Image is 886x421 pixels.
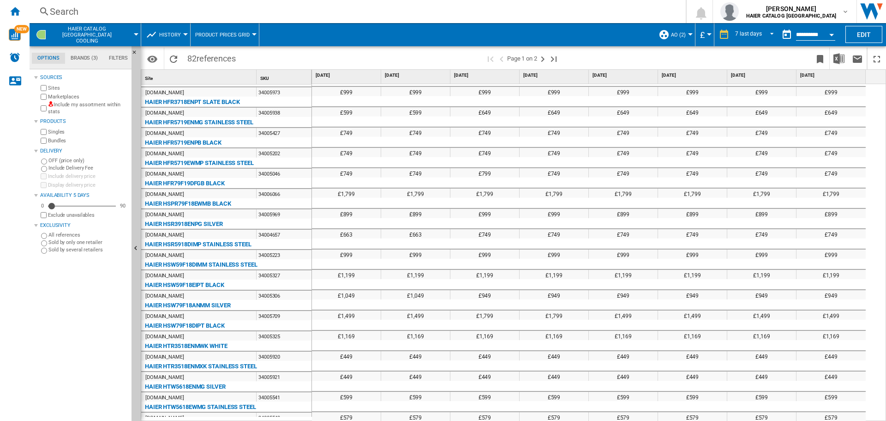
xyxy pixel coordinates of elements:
label: Bundles [48,137,128,144]
input: OFF (price only) [41,159,47,165]
input: Display delivery price [41,212,47,218]
div: HAIER HSR5918DIMP STAINLESS STEEL [145,239,251,250]
div: HAIER HFR5719ENPB BLACK [145,137,221,148]
div: 34005327 [257,270,311,280]
div: £749 [520,148,588,157]
div: £1,199 [589,270,658,279]
div: £749 [796,128,866,137]
div: £999 [381,87,450,96]
md-menu: Currency [695,23,714,46]
b: HAIER CATALOG [GEOGRAPHIC_DATA] [746,13,836,19]
span: [DATE] [316,72,379,79]
div: £1,199 [658,270,727,279]
div: HAIER HFR5719ENMG STAINLESS STEEL [145,117,253,128]
label: OFF (price only) [48,157,128,164]
div: £799 [450,168,519,177]
div: £449 [658,351,727,360]
div: £449 [381,351,450,360]
div: £1,799 [450,189,519,198]
div: Site Sort None [143,70,256,84]
div: AO (2) [659,23,690,46]
div: £749 [589,229,658,238]
span: references [197,54,236,63]
div: £899 [658,209,727,218]
div: £1,799 [312,189,381,198]
button: History [159,23,186,46]
div: HAIER HTR3518ENMWK WHITE [145,341,227,352]
div: £599 [312,107,381,116]
div: £649 [658,107,727,116]
button: Send this report by email [848,48,867,69]
div: 0 [39,202,46,209]
input: Marketplaces [41,94,47,100]
button: Next page [537,48,548,69]
div: £1,199 [450,270,519,279]
span: HAIER CATALOG UK:Cooling [51,26,123,44]
div: £749 [312,168,381,177]
button: First page [485,48,496,69]
div: 90 [118,202,128,209]
label: Include delivery price [48,173,128,180]
div: £449 [727,351,796,360]
span: [DATE] [593,72,656,79]
span: Product prices grid [195,32,250,38]
button: >Previous page [496,48,507,69]
input: Sold by several retailers [41,248,47,254]
div: £1,169 [381,331,450,340]
div: £449 [727,372,796,381]
div: £1,169 [727,331,796,340]
div: [DATE] [729,70,796,81]
div: 34005541 [257,392,311,402]
input: Display delivery price [41,182,47,188]
div: 34004657 [257,230,311,239]
div: £449 [589,372,658,381]
div: £899 [312,209,381,218]
div: £999 [312,250,381,259]
button: Open calendar [823,25,840,42]
div: £749 [381,128,450,137]
button: AO (2) [671,23,690,46]
div: £999 [450,87,519,96]
div: £999 [658,250,727,259]
div: 34005223 [257,250,311,259]
button: Options [143,50,162,67]
input: Include my assortment within stats [41,103,47,114]
div: £1,799 [520,189,588,198]
div: £749 [520,229,588,238]
span: Site [145,76,153,81]
div: HAIER HSW59F18DIMM STAINLESS STEEL [145,259,257,270]
div: £949 [520,290,588,299]
div: HAIER HSW79F18DIPT BLACK [145,320,225,331]
div: £649 [727,107,796,116]
div: £749 [450,229,519,238]
div: [DOMAIN_NAME] [145,332,184,342]
div: £1,799 [658,189,727,198]
div: £1,169 [658,331,727,340]
div: HAIER HTR3518ENMXK STAINLESS STEEL [145,361,257,372]
div: HAIER HFR5719EWMP STAINLESS STEEL [145,158,254,169]
div: £749 [796,168,866,177]
div: £649 [796,107,866,116]
div: £599 [796,392,866,401]
div: £749 [589,168,658,177]
label: Exclude unavailables [48,212,128,219]
span: History [159,32,181,38]
div: 34005427 [257,128,311,137]
div: HAIER CATALOG [GEOGRAPHIC_DATA]Cooling [34,23,136,46]
div: [DOMAIN_NAME] [145,231,184,240]
div: 34005325 [257,331,311,341]
div: £749 [658,128,727,137]
div: £999 [381,250,450,259]
div: £1,499 [658,311,727,320]
div: £999 [312,87,381,96]
div: £449 [450,372,519,381]
div: £899 [796,209,866,218]
div: £999 [796,87,866,96]
div: £899 [589,209,658,218]
span: [DATE] [800,72,864,79]
div: £449 [589,351,658,360]
div: £749 [450,128,519,137]
div: £1,049 [381,290,450,299]
span: £ [700,30,705,40]
div: £599 [450,392,519,401]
